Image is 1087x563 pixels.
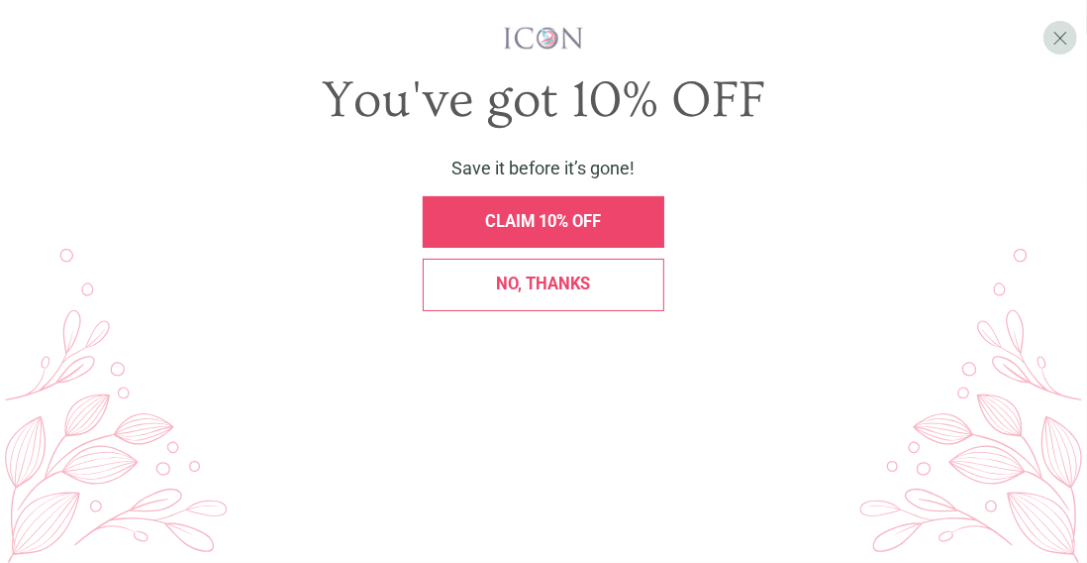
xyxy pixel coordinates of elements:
span: You've got 10% OFF [322,71,765,130]
span: X [1052,27,1068,50]
span: Save it before it’s gone! [452,158,636,178]
img: iconwallstickersl_1754656298800.png [502,26,586,51]
span: No, thanks [497,275,591,293]
span: CLAIM 10% OFF [486,212,602,231]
